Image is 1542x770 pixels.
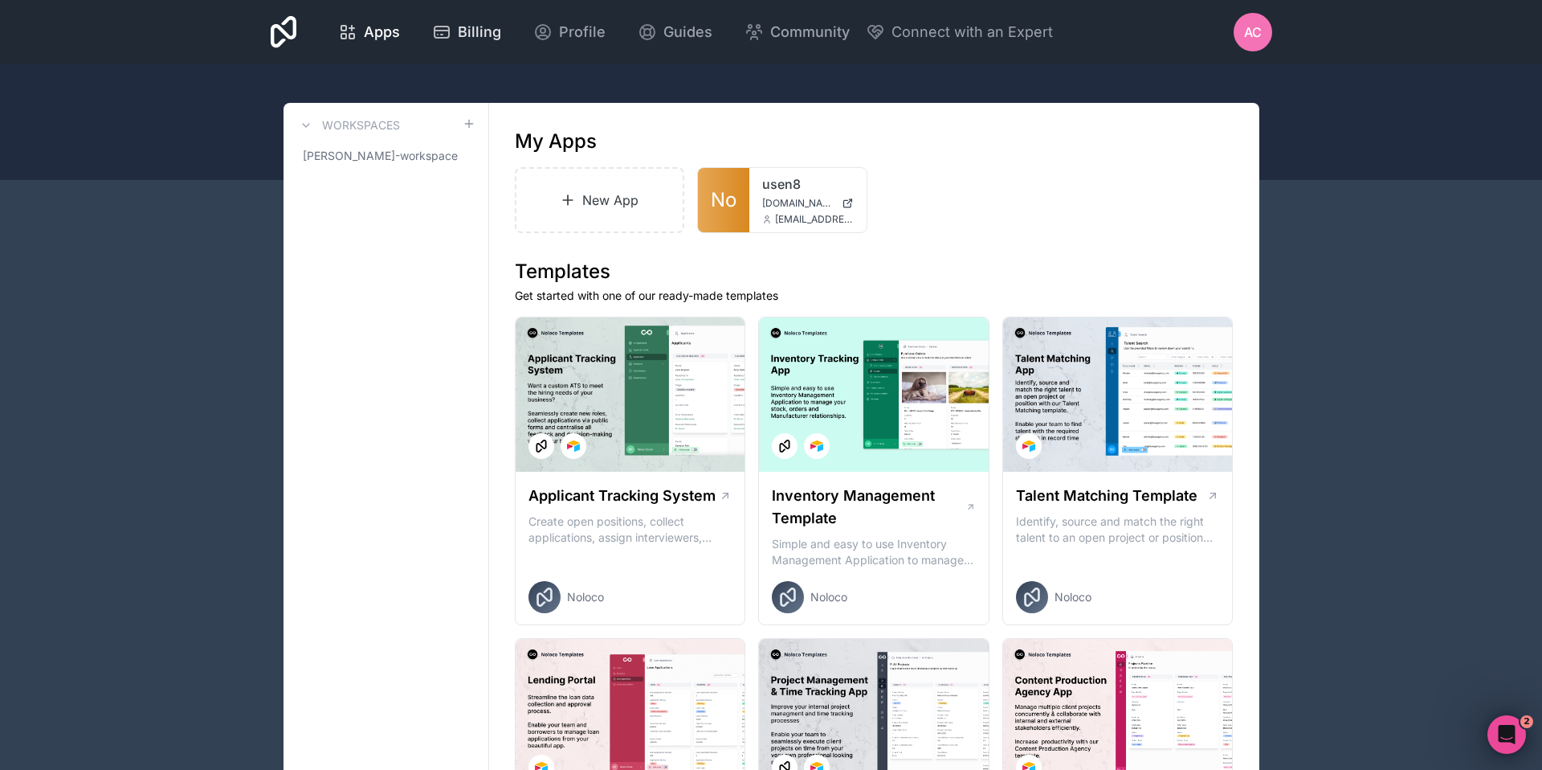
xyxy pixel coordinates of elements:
span: Noloco [567,589,604,605]
span: AC [1244,23,1262,42]
span: [DOMAIN_NAME] [762,197,835,210]
span: Noloco [810,589,847,605]
a: No [698,168,749,232]
span: No [711,187,736,213]
a: New App [515,167,685,233]
span: Billing [458,21,501,43]
a: [PERSON_NAME]-workspace [296,141,475,170]
button: Connect with an Expert [866,21,1053,43]
h1: Talent Matching Template [1016,485,1197,507]
a: [DOMAIN_NAME] [762,197,854,210]
h1: Inventory Management Template [772,485,965,530]
span: Community [770,21,850,43]
a: Community [732,14,863,50]
span: Apps [364,21,400,43]
a: Guides [625,14,725,50]
p: Simple and easy to use Inventory Management Application to manage your stock, orders and Manufact... [772,536,976,568]
img: Airtable Logo [810,440,823,453]
span: Noloco [1055,589,1091,605]
a: Billing [419,14,514,50]
h1: Applicant Tracking System [528,485,716,507]
iframe: Intercom live chat [1487,715,1526,754]
p: Get started with one of our ready-made templates [515,288,1234,304]
img: Airtable Logo [1022,440,1035,453]
a: Apps [325,14,413,50]
span: Profile [559,21,606,43]
img: Airtable Logo [567,440,580,453]
p: Identify, source and match the right talent to an open project or position with our Talent Matchi... [1016,514,1220,546]
span: [PERSON_NAME]-workspace [303,148,458,164]
a: Profile [520,14,618,50]
a: Workspaces [296,116,400,135]
h3: Workspaces [322,117,400,133]
h1: My Apps [515,129,597,154]
a: usen8 [762,174,854,194]
span: Connect with an Expert [891,21,1053,43]
p: Create open positions, collect applications, assign interviewers, centralise candidate feedback a... [528,514,732,546]
span: 2 [1520,715,1533,728]
span: [EMAIL_ADDRESS][DOMAIN_NAME] [775,213,854,226]
span: Guides [663,21,712,43]
h1: Templates [515,259,1234,285]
